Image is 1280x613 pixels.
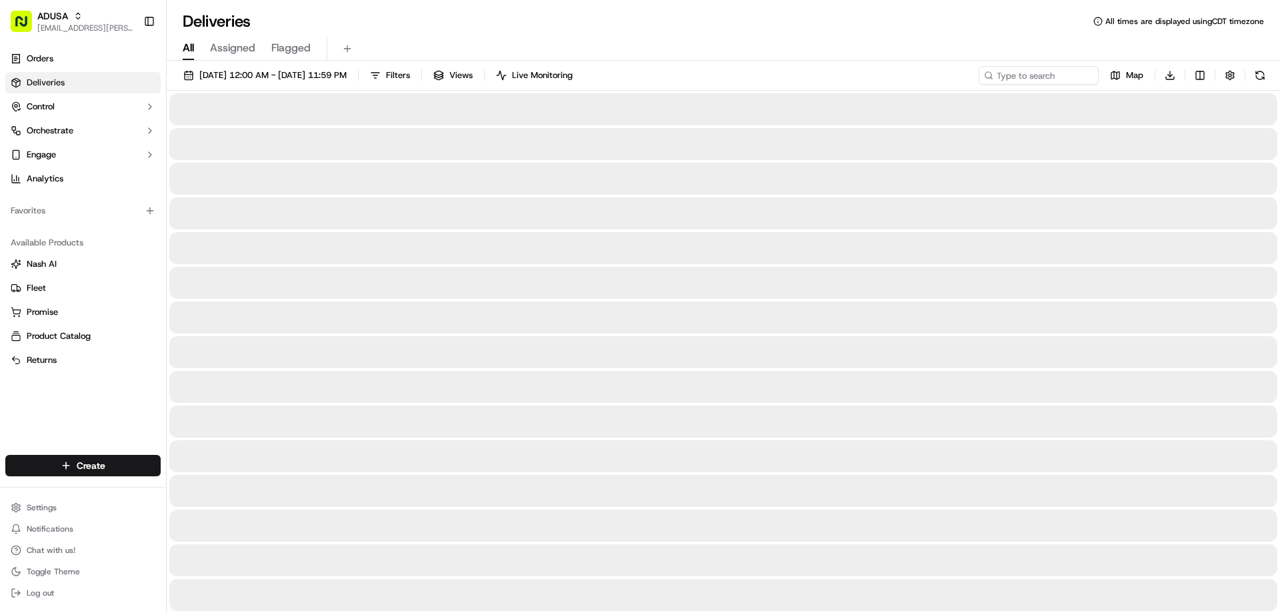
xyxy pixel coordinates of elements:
a: Deliveries [5,72,161,93]
span: Toggle Theme [27,566,80,577]
span: Chat with us! [27,545,75,556]
span: Deliveries [27,77,65,89]
button: Settings [5,498,161,517]
span: Orchestrate [27,125,73,137]
span: Notifications [27,524,73,534]
span: Create [77,459,105,472]
span: Assigned [210,40,255,56]
span: [DATE] 12:00 AM - [DATE] 11:59 PM [199,69,347,81]
span: Flagged [271,40,311,56]
button: Notifications [5,520,161,538]
button: Views [427,66,479,85]
button: Refresh [1251,66,1269,85]
button: ADUSA[EMAIL_ADDRESS][PERSON_NAME][DOMAIN_NAME] [5,5,138,37]
button: Nash AI [5,253,161,275]
button: Map [1104,66,1149,85]
button: ADUSA [37,9,68,23]
button: Promise [5,301,161,323]
button: Engage [5,144,161,165]
span: Product Catalog [27,330,91,342]
span: Orders [27,53,53,65]
input: Type to search [979,66,1099,85]
span: Returns [27,354,57,366]
button: [EMAIL_ADDRESS][PERSON_NAME][DOMAIN_NAME] [37,23,133,33]
a: Promise [11,306,155,318]
button: Filters [364,66,416,85]
div: Available Products [5,232,161,253]
span: Settings [27,502,57,513]
button: Live Monitoring [490,66,579,85]
span: Control [27,101,55,113]
button: Control [5,96,161,117]
span: Map [1126,69,1143,81]
a: Analytics [5,168,161,189]
div: Favorites [5,200,161,221]
button: Product Catalog [5,326,161,347]
a: Nash AI [11,258,155,270]
a: Returns [11,354,155,366]
span: Analytics [27,173,63,185]
span: Nash AI [27,258,57,270]
span: Fleet [27,282,46,294]
span: Log out [27,588,54,598]
span: Engage [27,149,56,161]
a: Product Catalog [11,330,155,342]
button: Orchestrate [5,120,161,141]
a: Orders [5,48,161,69]
button: Create [5,455,161,476]
span: Promise [27,306,58,318]
span: Views [449,69,473,81]
span: All times are displayed using CDT timezone [1105,16,1264,27]
button: Toggle Theme [5,562,161,581]
h1: Deliveries [183,11,251,32]
span: Filters [386,69,410,81]
button: Log out [5,584,161,602]
span: Live Monitoring [512,69,573,81]
button: Fleet [5,277,161,299]
button: Returns [5,350,161,371]
button: [DATE] 12:00 AM - [DATE] 11:59 PM [177,66,353,85]
span: All [183,40,194,56]
a: Fleet [11,282,155,294]
button: Chat with us! [5,541,161,560]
